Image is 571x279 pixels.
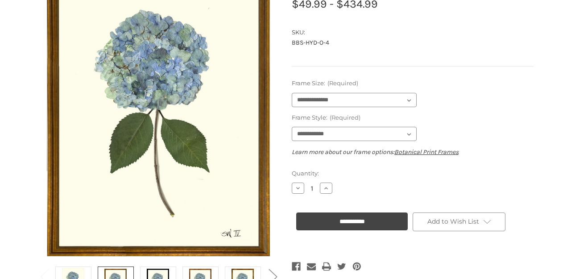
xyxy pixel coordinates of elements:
[322,260,331,273] a: Print
[292,147,534,157] p: Learn more about our frame options:
[413,212,505,231] a: Add to Wish List
[292,28,531,37] dt: SKU:
[292,79,534,88] label: Frame Size:
[327,79,358,87] small: (Required)
[292,38,534,47] dd: BBS-HYD-O-4
[394,148,459,156] a: Botanical Print Frames
[427,217,479,225] span: Add to Wish List
[330,114,360,121] small: (Required)
[292,113,534,122] label: Frame Style:
[292,169,534,178] label: Quantity:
